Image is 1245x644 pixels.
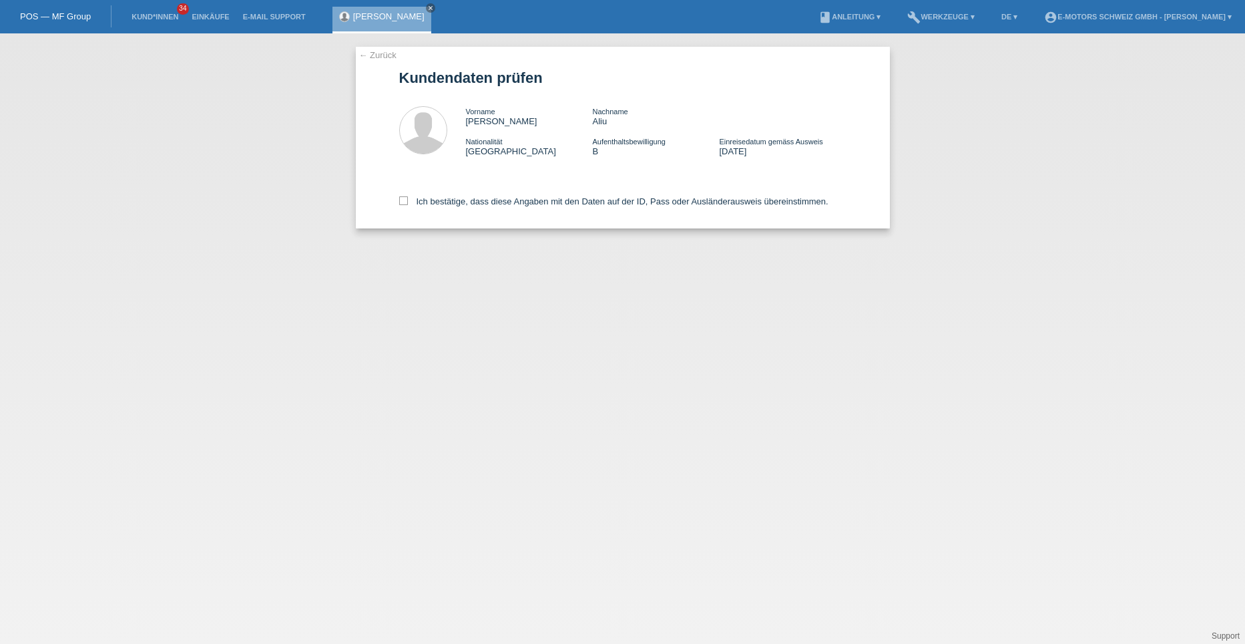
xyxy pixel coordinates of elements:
[125,13,185,21] a: Kund*innen
[427,5,434,11] i: close
[466,136,593,156] div: [GEOGRAPHIC_DATA]
[426,3,435,13] a: close
[185,13,236,21] a: Einkäufe
[812,13,887,21] a: bookAnleitung ▾
[399,69,846,86] h1: Kundendaten prüfen
[907,11,921,24] i: build
[466,108,495,116] span: Vorname
[399,196,828,206] label: Ich bestätige, dass diese Angaben mit den Daten auf der ID, Pass oder Ausländerausweis übereinsti...
[1212,631,1240,641] a: Support
[353,11,425,21] a: [PERSON_NAME]
[901,13,981,21] a: buildWerkzeuge ▾
[719,136,846,156] div: [DATE]
[20,11,91,21] a: POS — MF Group
[818,11,832,24] i: book
[466,138,503,146] span: Nationalität
[995,13,1024,21] a: DE ▾
[592,106,719,126] div: Aliu
[177,3,189,15] span: 34
[359,50,397,60] a: ← Zurück
[592,108,628,116] span: Nachname
[466,106,593,126] div: [PERSON_NAME]
[1044,11,1057,24] i: account_circle
[236,13,312,21] a: E-Mail Support
[592,138,665,146] span: Aufenthaltsbewilligung
[719,138,822,146] span: Einreisedatum gemäss Ausweis
[592,136,719,156] div: B
[1037,13,1238,21] a: account_circleE-Motors Schweiz GmbH - [PERSON_NAME] ▾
